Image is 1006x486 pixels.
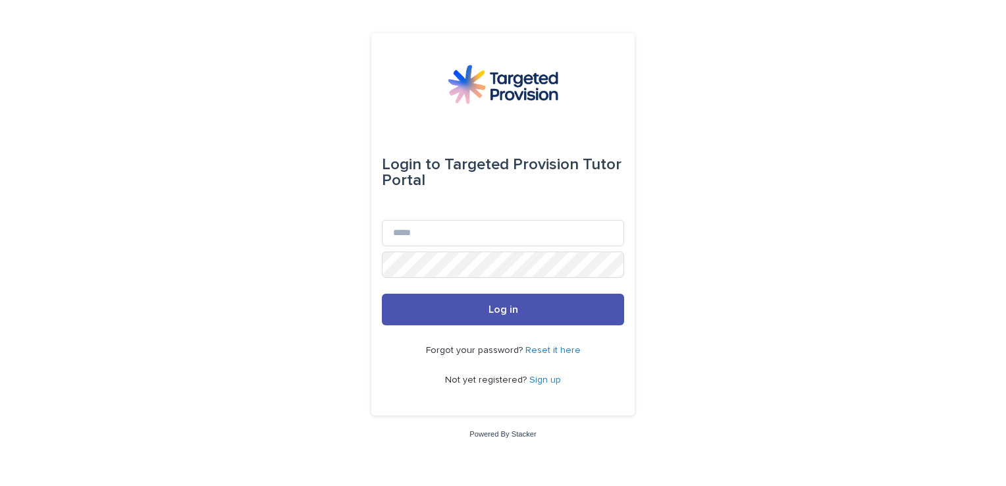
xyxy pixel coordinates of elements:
[529,375,561,385] a: Sign up
[469,430,536,438] a: Powered By Stacker
[448,65,558,104] img: M5nRWzHhSzIhMunXDL62
[426,346,525,355] span: Forgot your password?
[382,157,440,173] span: Login to
[489,304,518,315] span: Log in
[525,346,581,355] a: Reset it here
[382,294,624,325] button: Log in
[445,375,529,385] span: Not yet registered?
[382,146,624,199] div: Targeted Provision Tutor Portal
